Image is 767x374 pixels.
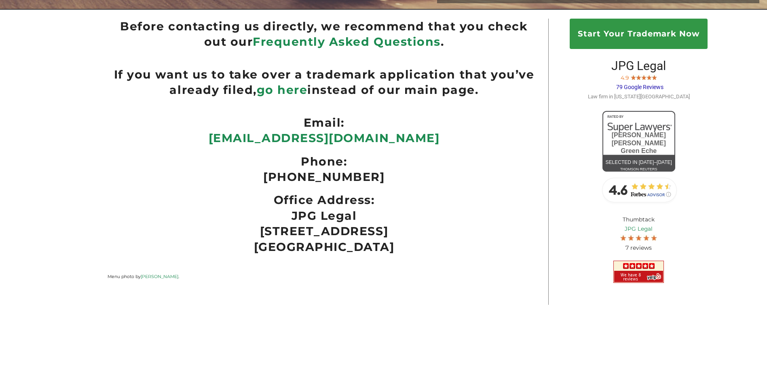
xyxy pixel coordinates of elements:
img: Screen-Shot-2017-10-03-at-11.31.22-PM.jpg [652,74,657,80]
ul: Phone: [108,154,540,169]
span: 79 Google Reviews [616,84,663,90]
small: Menu photo by . [108,274,179,279]
img: Screen-Shot-2017-10-03-at-11.31.22-PM.jpg [643,234,649,240]
img: Screen-Shot-2017-10-03-at-11.31.22-PM.jpg [636,74,641,80]
img: Screen-Shot-2017-10-03-at-11.31.22-PM.jpg [641,74,647,80]
div: thomson reuters [602,165,675,174]
img: Screen-Shot-2017-10-03-at-11.31.22-PM.jpg [647,74,652,80]
img: Screen-Shot-2017-10-03-at-11.31.22-PM.jpg [636,234,642,240]
p: JPG Legal [STREET_ADDRESS] [GEOGRAPHIC_DATA] [108,208,540,255]
a: [EMAIL_ADDRESS][DOMAIN_NAME] [209,131,440,145]
a: JPG Legal [570,224,707,234]
div: Selected in [DATE]–[DATE] [602,158,675,167]
a: go here [257,83,308,97]
img: JPG Legal [613,261,664,283]
img: Screen-Shot-2017-10-03-at-11.31.22-PM.jpg [631,74,636,80]
a: [PERSON_NAME] [141,274,178,279]
span: Law firm in [US_STATE][GEOGRAPHIC_DATA] [588,93,690,100]
img: Screen-Shot-2017-10-03-at-11.31.22-PM.jpg [620,234,626,240]
div: [PERSON_NAME] [PERSON_NAME] Green Eche [602,131,675,155]
img: Screen-Shot-2017-10-03-at-11.31.22-PM.jpg [651,234,657,240]
p: [PHONE_NUMBER] [108,169,540,185]
a: Start Your Trademark Now [570,19,708,49]
a: JPG Legal 4.9 79 Google Reviews Law firm in [US_STATE][GEOGRAPHIC_DATA] [588,65,690,100]
ul: Office Address: [108,192,540,208]
ul: Before contacting us directly, we recommend that you check out our . [108,19,540,50]
div: Thumbtack [564,209,713,259]
span: 4.9 [621,74,629,81]
span: 7 reviews [625,244,652,251]
img: Screen-Shot-2017-10-03-at-11.31.22-PM.jpg [628,234,634,240]
a: [PERSON_NAME] [PERSON_NAME]Green EcheSelected in [DATE]–[DATE]thomson reuters [602,111,675,172]
ul: If you want us to take over a trademark application that you’ve already filed, instead of our mai... [108,67,540,98]
img: Forbes-Advisor-Rating-JPG-Legal.jpg [598,174,679,206]
ul: Email: [108,115,540,130]
a: Frequently Asked Questions [253,34,440,49]
span: JPG Legal [611,59,666,73]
